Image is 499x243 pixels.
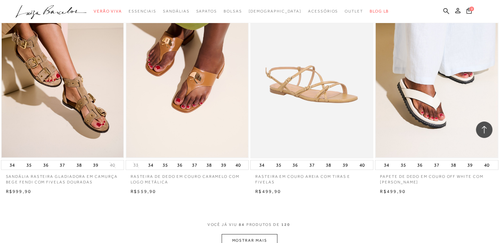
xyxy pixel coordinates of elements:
a: RASTEIRA EM COURO AREIA COM TIRAS E FIVELAS [250,170,373,185]
button: 39 [91,160,100,170]
a: categoryNavScreenReaderText [163,5,189,17]
button: 35 [274,160,283,170]
a: PAPETE DE DEDO EM COURO OFF WHITE COM [PERSON_NAME] [375,170,498,185]
button: 36 [291,160,300,170]
button: 38 [324,160,333,170]
button: 39 [465,160,475,170]
button: 36 [415,160,424,170]
span: [DEMOGRAPHIC_DATA] [248,9,301,13]
span: R$559,90 [131,189,156,194]
button: 36 [41,160,50,170]
span: Bolsas [224,9,242,13]
a: BLOG LB [370,5,389,17]
button: 0 [464,7,474,16]
span: BLOG LB [370,9,389,13]
button: 40 [357,160,366,170]
button: 37 [307,160,317,170]
button: 37 [432,160,441,170]
a: categoryNavScreenReaderText [196,5,217,17]
button: 38 [449,160,458,170]
a: SANDÁLIA RASTEIRA GLADIADORA EM CAMURÇA BEGE FENDI COM FIVELAS DOURADAS [1,170,124,185]
button: 40 [108,162,117,168]
a: categoryNavScreenReaderText [308,5,338,17]
span: 84 [239,222,245,234]
span: Sapatos [196,9,217,13]
button: 34 [146,160,155,170]
span: R$999,90 [6,189,32,194]
a: categoryNavScreenReaderText [129,5,156,17]
span: Outlet [345,9,363,13]
span: Sandálias [163,9,189,13]
span: 0 [469,7,474,11]
button: 34 [8,160,17,170]
button: 35 [399,160,408,170]
button: 39 [341,160,350,170]
button: 35 [161,160,170,170]
a: RASTEIRA DE DEDO EM COURO CARAMELO COM LOGO METÁLICA [126,170,249,185]
button: 35 [24,160,34,170]
button: 40 [482,160,491,170]
button: 34 [382,160,391,170]
button: 37 [58,160,67,170]
span: PRODUTOS DE [246,222,280,228]
a: noSubCategoriesText [248,5,301,17]
button: 37 [190,160,199,170]
span: Essenciais [129,9,156,13]
span: R$499,90 [255,189,281,194]
span: Acessórios [308,9,338,13]
span: 120 [281,222,290,234]
span: Verão Viva [94,9,122,13]
button: 38 [75,160,84,170]
button: 34 [257,160,266,170]
a: categoryNavScreenReaderText [345,5,363,17]
button: 40 [234,160,243,170]
button: 39 [219,160,228,170]
a: categoryNavScreenReaderText [94,5,122,17]
button: 36 [175,160,184,170]
span: R$499,90 [380,189,406,194]
button: 38 [204,160,214,170]
span: VOCê JÁ VIU [207,222,237,228]
a: categoryNavScreenReaderText [224,5,242,17]
button: 33 [131,162,140,168]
